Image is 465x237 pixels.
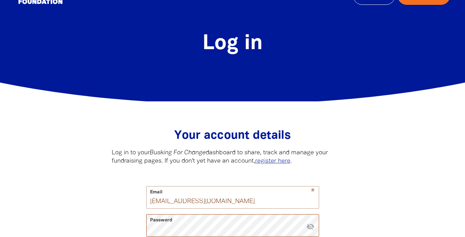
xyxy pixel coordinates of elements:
[174,130,291,141] span: Your account details
[255,158,290,164] a: register here
[306,222,315,231] i: Hide password
[150,150,206,156] em: Busking For Change
[203,34,263,53] span: Log in
[306,222,315,232] button: visibility_off
[112,149,354,165] p: Log in to your dashboard to share, track and manage your fundraising pages. If you don't yet have...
